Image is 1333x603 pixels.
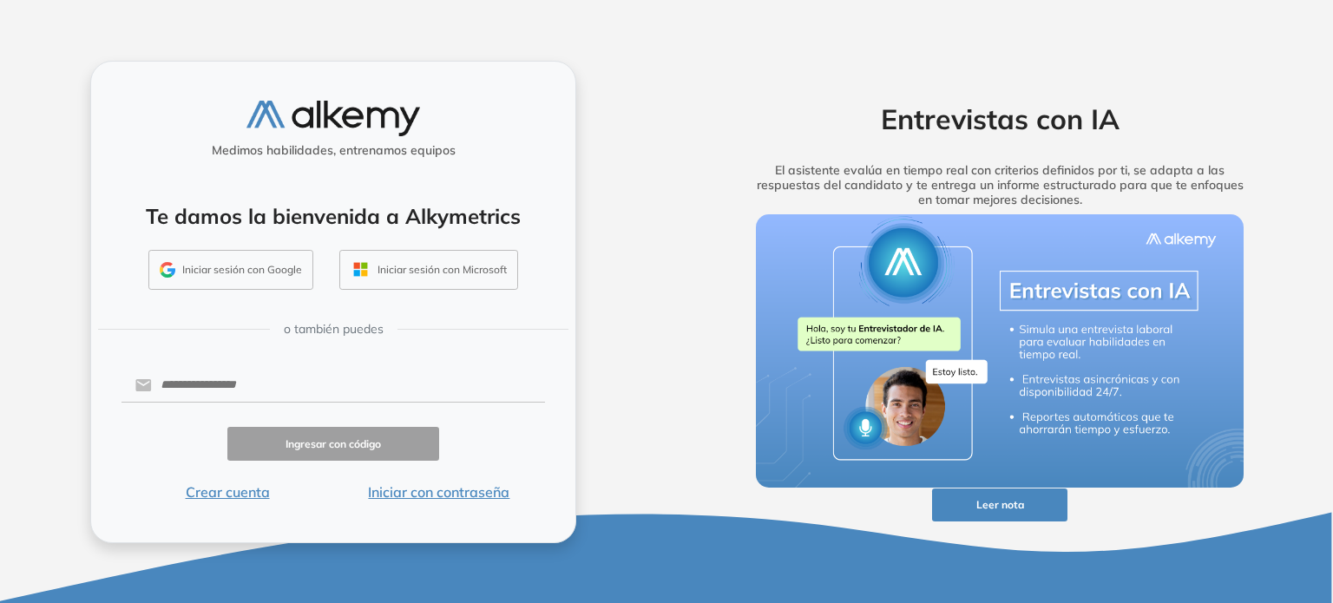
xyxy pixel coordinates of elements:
h5: El asistente evalúa en tiempo real con criterios definidos por ti, se adapta a las respuestas del... [729,163,1271,206]
img: OUTLOOK_ICON [351,259,371,279]
button: Leer nota [932,488,1067,522]
h2: Entrevistas con IA [729,102,1271,135]
img: img-more-info [756,214,1244,488]
h4: Te damos la bienvenida a Alkymetrics [114,204,553,229]
button: Iniciar sesión con Google [148,250,313,290]
span: o también puedes [284,320,384,338]
div: Widget de chat [1021,403,1333,603]
button: Iniciar sesión con Microsoft [339,250,518,290]
img: logo-alkemy [246,101,420,136]
button: Iniciar con contraseña [333,482,545,502]
iframe: Chat Widget [1021,403,1333,603]
button: Ingresar con código [227,427,439,461]
h5: Medimos habilidades, entrenamos equipos [98,143,568,158]
button: Crear cuenta [121,482,333,502]
img: GMAIL_ICON [160,262,175,278]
